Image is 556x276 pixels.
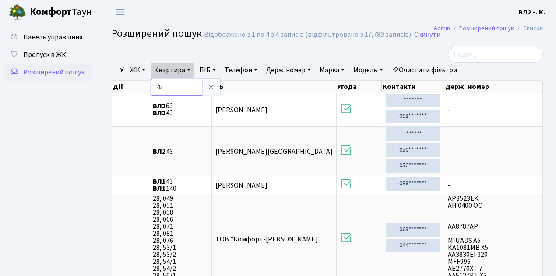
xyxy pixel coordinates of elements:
[336,81,382,93] th: Угода
[153,103,208,117] span: 63 43
[514,24,543,33] li: Список
[421,19,556,38] nav: breadcrumb
[112,26,202,41] span: Розширений пошук
[23,67,84,77] span: Розширений пошук
[448,46,543,63] input: Пошук...
[153,147,166,156] b: ВЛ2
[196,63,219,78] a: ПІБ
[414,31,440,39] a: Скинути
[153,108,166,118] b: ВЛ3
[4,28,92,46] a: Панель управління
[153,177,166,186] b: ВЛ1
[388,63,461,78] a: Очистити фільтри
[382,81,444,93] th: Контакти
[316,63,348,78] a: Марка
[444,81,543,93] th: Держ. номер
[112,81,149,93] th: Дії
[215,234,321,244] span: ТОВ "Комфорт-[PERSON_NAME]"
[448,182,539,189] span: -
[30,5,72,19] b: Комфорт
[215,105,267,115] span: [PERSON_NAME]
[212,81,336,93] th: ПІБ
[518,7,545,18] a: ВЛ2 -. К.
[459,24,514,33] a: Розширений пошук
[350,63,386,78] a: Модель
[215,147,333,156] span: [PERSON_NAME][GEOGRAPHIC_DATA]
[30,5,92,20] span: Таун
[23,50,66,60] span: Пропуск в ЖК
[153,148,208,155] span: 43
[149,81,212,93] th: Квартира
[9,4,26,21] img: logo.png
[151,63,194,78] a: Квартира
[153,101,166,111] b: ВЛ3
[221,63,261,78] a: Телефон
[4,46,92,64] a: Пропуск в ЖК
[153,184,166,193] b: ВЛ1
[109,5,131,19] button: Переключити навігацію
[215,180,267,190] span: [PERSON_NAME]
[127,63,149,78] a: ЖК
[153,178,208,192] span: 43 140
[263,63,314,78] a: Держ. номер
[518,7,545,17] b: ВЛ2 -. К.
[204,31,412,39] div: Відображено з 1 по 4 з 4 записів (відфільтровано з 17,789 записів).
[23,32,82,42] span: Панель управління
[448,106,539,113] span: -
[434,24,450,33] a: Admin
[448,148,539,155] span: -
[4,64,92,81] a: Розширений пошук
